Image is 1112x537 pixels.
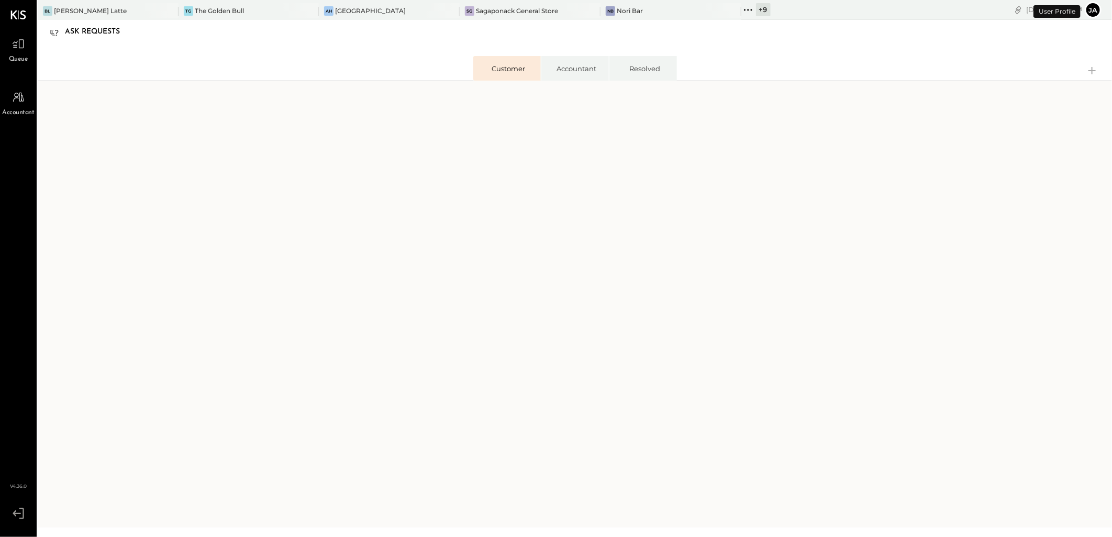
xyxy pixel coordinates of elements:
[1026,5,1082,15] div: [DATE]
[1,87,36,118] a: Accountant
[65,24,130,40] div: Ask Requests
[9,55,28,64] span: Queue
[484,64,533,73] div: Customer
[1085,2,1102,18] button: ja
[609,56,677,81] li: Resolved
[3,108,35,118] span: Accountant
[756,3,771,16] div: + 9
[54,6,127,15] div: [PERSON_NAME] Latte
[1033,5,1081,18] div: User Profile
[476,6,558,15] div: Sagaponack General Store
[195,6,244,15] div: The Golden Bull
[617,6,643,15] div: Nori Bar
[335,6,406,15] div: [GEOGRAPHIC_DATA]
[1,34,36,64] a: Queue
[324,6,333,16] div: AH
[465,6,474,16] div: SG
[552,64,602,73] div: Accountant
[184,6,193,16] div: TG
[1013,4,1024,15] div: copy link
[43,6,52,16] div: BL
[606,6,615,16] div: NB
